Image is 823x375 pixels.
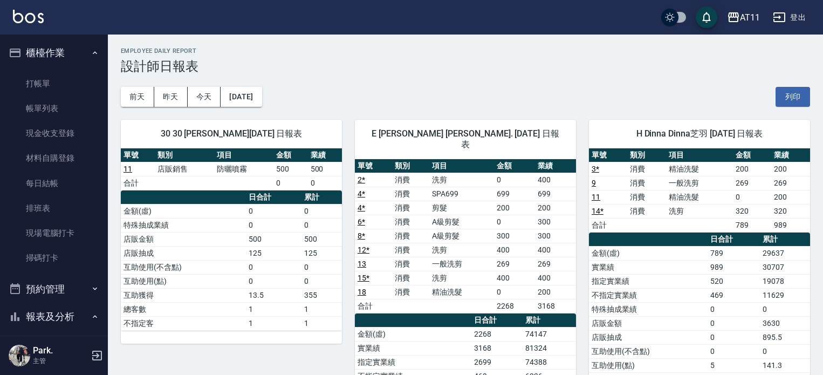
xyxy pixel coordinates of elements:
td: 400 [535,173,576,187]
td: 消費 [392,173,429,187]
td: 2268 [494,299,535,313]
td: 金額(虛) [121,204,246,218]
td: 0 [708,302,760,316]
td: 店販銷售 [155,162,214,176]
td: 1 [301,302,342,316]
th: 單號 [121,148,155,162]
td: 0 [708,316,760,330]
td: 520 [708,274,760,288]
td: 店販抽成 [589,330,708,344]
th: 類別 [155,148,214,162]
td: 0 [708,344,760,358]
td: 125 [246,246,301,260]
td: 0 [308,176,342,190]
td: 消費 [627,176,666,190]
td: 3168 [535,299,576,313]
button: 報表及分析 [4,303,104,331]
a: 現金收支登錄 [4,121,104,146]
td: 989 [708,260,760,274]
td: 總客數 [121,302,246,316]
td: A級剪髮 [429,215,494,229]
td: 300 [535,215,576,229]
td: 200 [535,285,576,299]
td: 699 [535,187,576,201]
td: 0 [273,176,307,190]
td: 精油洗髮 [666,190,733,204]
td: 29637 [760,246,810,260]
td: 400 [535,243,576,257]
th: 單號 [355,159,392,173]
h2: Employee Daily Report [121,47,810,54]
td: 0 [494,173,535,187]
th: 累計 [760,233,810,247]
a: 11 [124,165,132,173]
button: 昨天 [154,87,188,107]
td: 實業績 [355,341,471,355]
td: 0 [301,218,342,232]
a: 掃碼打卡 [4,246,104,270]
td: 125 [301,246,342,260]
td: 500 [246,232,301,246]
td: 特殊抽成業績 [121,218,246,232]
th: 業績 [535,159,576,173]
button: AT11 [723,6,764,29]
td: 指定實業績 [589,274,708,288]
td: 特殊抽成業績 [589,302,708,316]
th: 金額 [733,148,771,162]
td: 洗剪 [429,173,494,187]
td: 269 [733,176,771,190]
td: A級剪髮 [429,229,494,243]
a: 現場電腦打卡 [4,221,104,246]
td: 300 [494,229,535,243]
button: 櫃檯作業 [4,39,104,67]
td: 269 [494,257,535,271]
td: 合計 [121,176,155,190]
span: E [PERSON_NAME] [PERSON_NAME]. [DATE] 日報表 [368,128,563,150]
td: 19078 [760,274,810,288]
button: 登出 [769,8,810,28]
a: 帳單列表 [4,96,104,121]
td: 789 [708,246,760,260]
td: 0 [246,204,301,218]
th: 累計 [301,190,342,204]
td: 0 [494,285,535,299]
td: 消費 [392,243,429,257]
td: 不指定實業績 [589,288,708,302]
th: 金額 [273,148,307,162]
td: 不指定客 [121,316,246,330]
td: 469 [708,288,760,302]
table: a dense table [589,148,810,233]
button: [DATE] [221,87,262,107]
td: 消費 [392,187,429,201]
div: AT11 [740,11,760,24]
td: 895.5 [760,330,810,344]
td: SPA699 [429,187,494,201]
td: 5 [708,358,760,372]
button: 前天 [121,87,154,107]
table: a dense table [121,148,342,190]
td: 消費 [627,190,666,204]
td: 200 [733,162,771,176]
td: 320 [733,204,771,218]
th: 類別 [392,159,429,173]
td: 400 [535,271,576,285]
td: 269 [535,257,576,271]
td: 0 [301,260,342,274]
td: 30707 [760,260,810,274]
td: 500 [301,232,342,246]
td: 0 [733,190,771,204]
td: 0 [708,330,760,344]
th: 單號 [589,148,627,162]
td: 互助使用(不含點) [121,260,246,274]
td: 0 [760,302,810,316]
td: 74147 [523,327,576,341]
td: 269 [771,176,810,190]
button: 列印 [776,87,810,107]
td: 互助使用(不含點) [589,344,708,358]
td: 消費 [627,204,666,218]
a: 材料自購登錄 [4,146,104,171]
img: Logo [13,10,44,23]
th: 項目 [214,148,273,162]
td: 789 [733,218,771,232]
th: 項目 [666,148,733,162]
